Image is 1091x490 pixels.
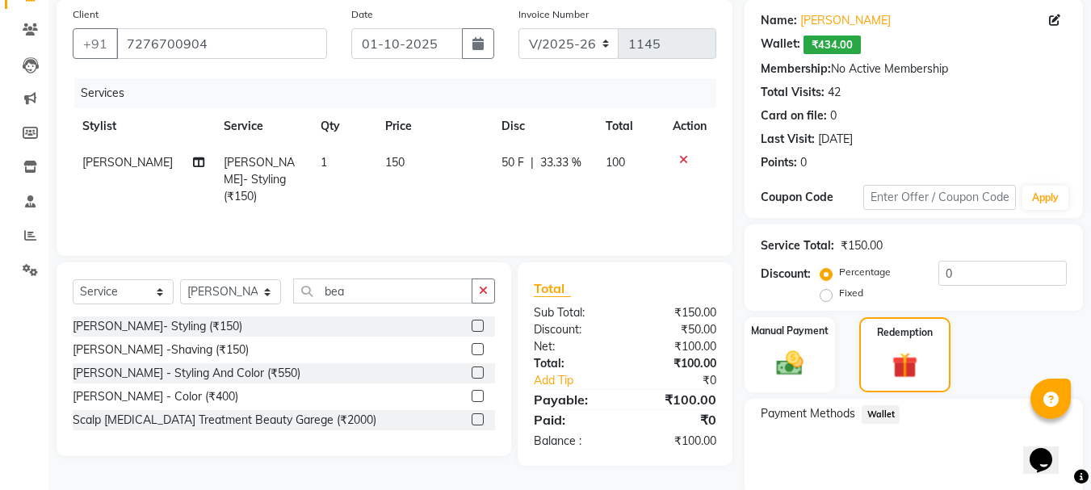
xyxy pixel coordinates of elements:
[376,108,492,144] th: Price
[761,154,797,171] div: Points:
[73,412,376,429] div: Scalp [MEDICAL_DATA] Treatment Beauty Garege (₹2000)
[522,372,642,389] a: Add Tip
[663,108,716,144] th: Action
[625,433,728,450] div: ₹100.00
[625,304,728,321] div: ₹150.00
[518,7,589,22] label: Invoice Number
[534,280,571,297] span: Total
[800,154,807,171] div: 0
[804,36,861,54] span: ₹434.00
[818,131,853,148] div: [DATE]
[321,155,327,170] span: 1
[73,318,242,335] div: [PERSON_NAME]- Styling (₹150)
[761,131,815,148] div: Last Visit:
[768,348,812,379] img: _cash.svg
[625,321,728,338] div: ₹50.00
[351,7,373,22] label: Date
[522,321,625,338] div: Discount:
[625,355,728,372] div: ₹100.00
[82,155,173,170] span: [PERSON_NAME]
[761,405,855,422] span: Payment Methods
[761,237,834,254] div: Service Total:
[73,108,214,144] th: Stylist
[73,365,300,382] div: [PERSON_NAME] - Styling And Color (₹550)
[214,108,311,144] th: Service
[839,265,891,279] label: Percentage
[830,107,837,124] div: 0
[1022,186,1068,210] button: Apply
[625,410,728,429] div: ₹0
[625,390,728,409] div: ₹100.00
[522,355,625,372] div: Total:
[841,237,883,254] div: ₹150.00
[862,405,900,424] span: Wallet
[522,433,625,450] div: Balance :
[761,61,1067,77] div: No Active Membership
[522,390,625,409] div: Payable:
[73,388,238,405] div: [PERSON_NAME] - Color (₹400)
[1023,425,1075,474] iframe: chat widget
[761,12,797,29] div: Name:
[761,36,800,54] div: Wallet:
[73,28,118,59] button: +91
[761,107,827,124] div: Card on file:
[761,61,831,77] div: Membership:
[531,154,534,171] span: |
[761,189,862,206] div: Coupon Code
[522,410,625,429] div: Paid:
[522,338,625,355] div: Net:
[761,84,825,101] div: Total Visits:
[625,338,728,355] div: ₹100.00
[540,154,581,171] span: 33.33 %
[751,324,829,338] label: Manual Payment
[643,372,729,389] div: ₹0
[596,108,664,144] th: Total
[385,155,405,170] span: 150
[311,108,376,144] th: Qty
[73,341,249,358] div: [PERSON_NAME] -Shaving (₹150)
[884,350,925,381] img: _gift.svg
[522,304,625,321] div: Sub Total:
[606,155,625,170] span: 100
[839,286,863,300] label: Fixed
[74,78,728,108] div: Services
[761,266,811,283] div: Discount:
[863,185,1016,210] input: Enter Offer / Coupon Code
[116,28,327,59] input: Search by Name/Mobile/Email/Code
[293,279,472,304] input: Search or Scan
[224,155,295,203] span: [PERSON_NAME]- Styling (₹150)
[501,154,524,171] span: 50 F
[800,12,891,29] a: [PERSON_NAME]
[828,84,841,101] div: 42
[877,325,933,340] label: Redemption
[73,7,99,22] label: Client
[492,108,596,144] th: Disc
